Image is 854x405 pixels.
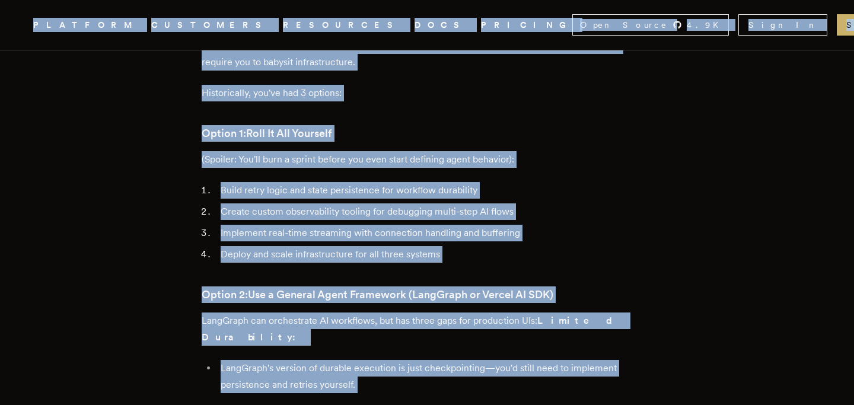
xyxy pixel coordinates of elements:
[687,19,726,31] span: 4.9 K
[202,151,652,168] p: (Spoiler: You'll burn a sprint before you even start defining agent behavior):
[217,225,652,241] li: Implement real-time streaming with connection handling and buffering
[217,182,652,199] li: Build retry logic and state persistence for workflow durability
[217,360,652,393] li: LangGraph's version of durable execution is just checkpointing—you'd still need to implement pers...
[202,85,652,101] p: Historically, you've had 3 options:
[202,125,652,142] h3: Option 1:
[738,14,827,36] a: Sign In
[248,288,553,301] strong: Use a General Agent Framework (LangGraph or Vercel AI SDK)
[580,19,668,31] span: Open Source
[481,18,572,33] a: PRICING
[151,18,269,33] a: CUSTOMERS
[246,127,332,139] strong: Roll It All Yourself
[217,246,652,263] li: Deploy and scale infrastructure for all three systems
[202,286,652,303] h3: Option 2:
[415,18,467,33] a: DOCS
[217,203,652,220] li: Create custom observability tooling for debugging multi-step AI flows
[33,18,137,33] button: PLATFORM
[283,18,400,33] button: RESOURCES
[202,312,652,346] p: LangGraph can orchestrate AI workflows, but has three gaps for production UIs:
